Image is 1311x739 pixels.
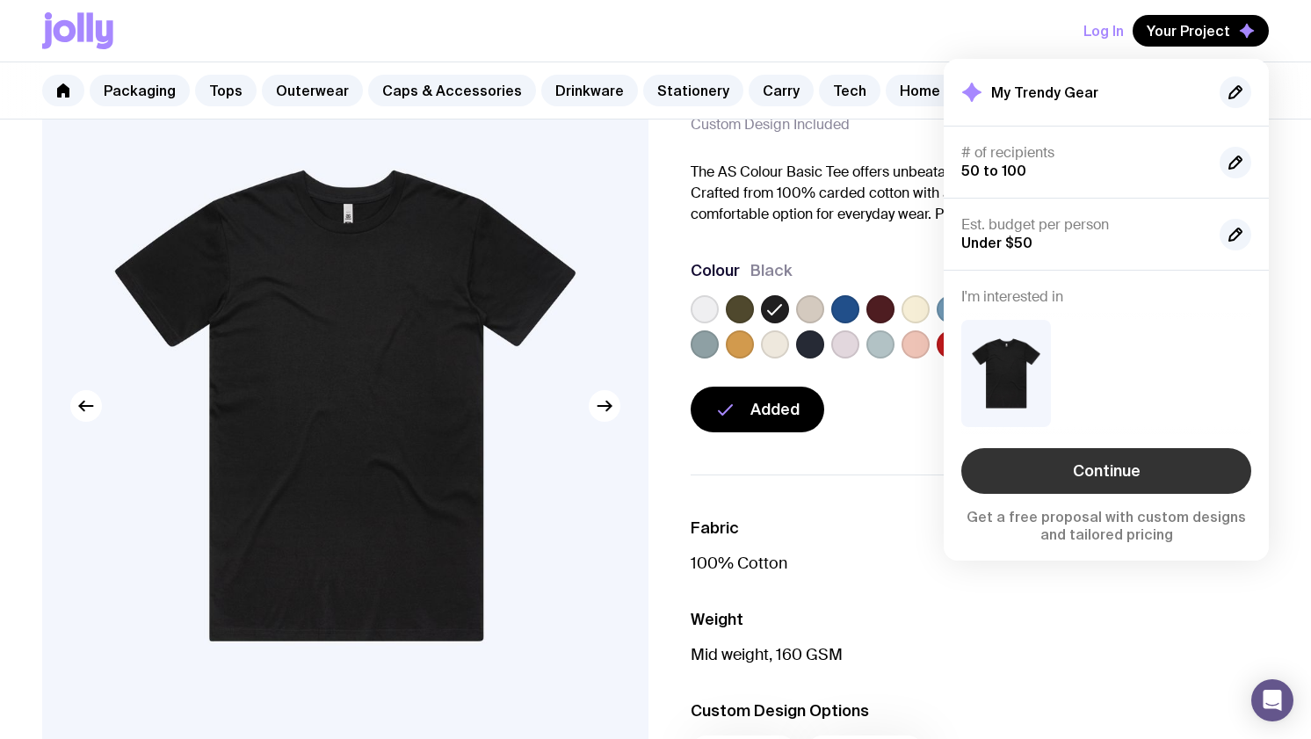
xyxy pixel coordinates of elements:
a: Continue [961,448,1251,494]
a: Outerwear [262,75,363,106]
span: Added [750,399,800,420]
h4: I'm interested in [961,288,1251,306]
a: Tops [195,75,257,106]
a: Drinkware [541,75,638,106]
a: Caps & Accessories [368,75,536,106]
h3: Weight [691,609,1269,630]
p: The AS Colour Basic Tee offers unbeatable value without compromising on quality. Crafted from 100... [691,162,1269,225]
p: Get a free proposal with custom designs and tailored pricing [961,508,1251,543]
a: Stationery [643,75,743,106]
a: Carry [749,75,814,106]
h4: # of recipients [961,144,1206,162]
p: 100% Cotton [691,553,1269,574]
button: Log In [1083,15,1124,47]
a: Packaging [90,75,190,106]
h2: My Trendy Gear [991,83,1098,101]
h3: Custom Design Options [691,700,1269,721]
p: Mid weight, 160 GSM [691,644,1269,665]
span: Black [750,260,793,281]
span: 50 to 100 [961,163,1026,178]
span: Under $50 [961,235,1032,250]
h4: Est. budget per person [961,216,1206,234]
button: Added [691,387,824,432]
a: Tech [819,75,880,106]
h3: Colour [691,260,740,281]
span: Your Project [1147,22,1230,40]
div: Open Intercom Messenger [1251,679,1293,721]
h3: Fabric [691,518,1269,539]
span: Custom Design Included [691,116,850,134]
a: Home & Leisure [886,75,1022,106]
button: Your Project [1133,15,1269,47]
